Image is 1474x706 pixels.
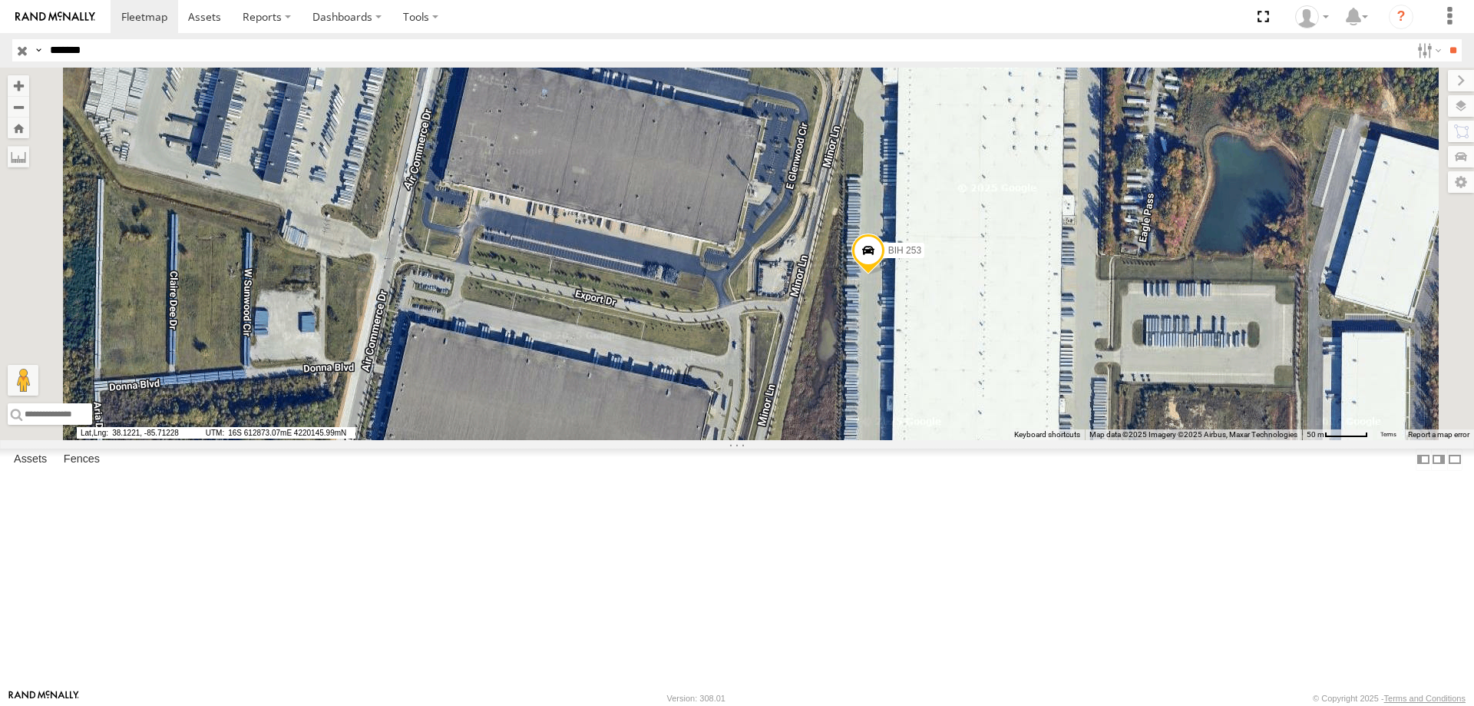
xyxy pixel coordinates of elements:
div: Nele . [1290,5,1334,28]
span: 38.1221, -85.71228 [77,427,200,439]
button: Zoom Home [8,118,29,138]
button: Drag Pegman onto the map to open Street View [8,365,38,396]
label: Dock Summary Table to the Right [1431,449,1446,471]
span: Map data ©2025 Imagery ©2025 Airbus, Maxar Technologies [1089,430,1297,439]
img: rand-logo.svg [15,12,95,22]
label: Map Settings [1448,171,1474,193]
a: Terms and Conditions [1384,694,1466,703]
button: Map Scale: 50 m per 53 pixels [1302,429,1373,440]
label: Fences [56,449,107,470]
label: Measure [8,146,29,167]
span: 50 m [1307,430,1324,439]
div: © Copyright 2025 - [1313,694,1466,703]
label: Search Filter Options [1411,39,1444,61]
a: Visit our Website [8,691,79,706]
button: Zoom in [8,75,29,96]
a: Report a map error [1408,430,1469,439]
i: ? [1389,5,1413,29]
span: BIH 253 [888,245,921,256]
label: Assets [6,449,55,470]
a: Terms (opens in new tab) [1380,432,1396,438]
label: Search Query [32,39,45,61]
button: Zoom out [8,96,29,118]
label: Hide Summary Table [1447,449,1462,471]
span: 16S 612873.07mE 4220145.99mN [202,427,355,439]
button: Keyboard shortcuts [1014,429,1080,440]
div: Version: 308.01 [667,694,725,703]
label: Dock Summary Table to the Left [1416,449,1431,471]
